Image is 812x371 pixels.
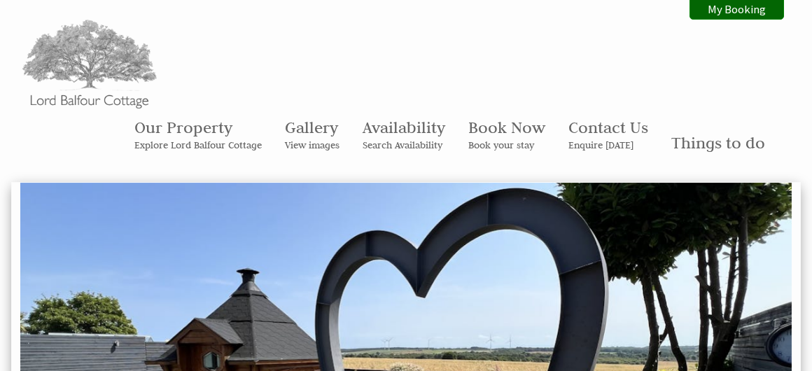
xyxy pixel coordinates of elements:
[134,117,262,151] a: Our PropertyExplore Lord Balfour Cottage
[20,19,160,111] img: Lord Balfour Cottage
[568,117,648,151] a: Contact UsEnquire [DATE]
[363,139,445,151] small: Search Availability
[468,117,545,151] a: Book NowBook your stay
[468,139,545,151] small: Book your stay
[671,132,765,153] a: Things to do
[363,117,445,151] a: AvailabilitySearch Availability
[134,139,262,151] small: Explore Lord Balfour Cottage
[285,117,339,151] a: GalleryView images
[285,139,339,151] small: View images
[568,139,648,151] small: Enquire [DATE]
